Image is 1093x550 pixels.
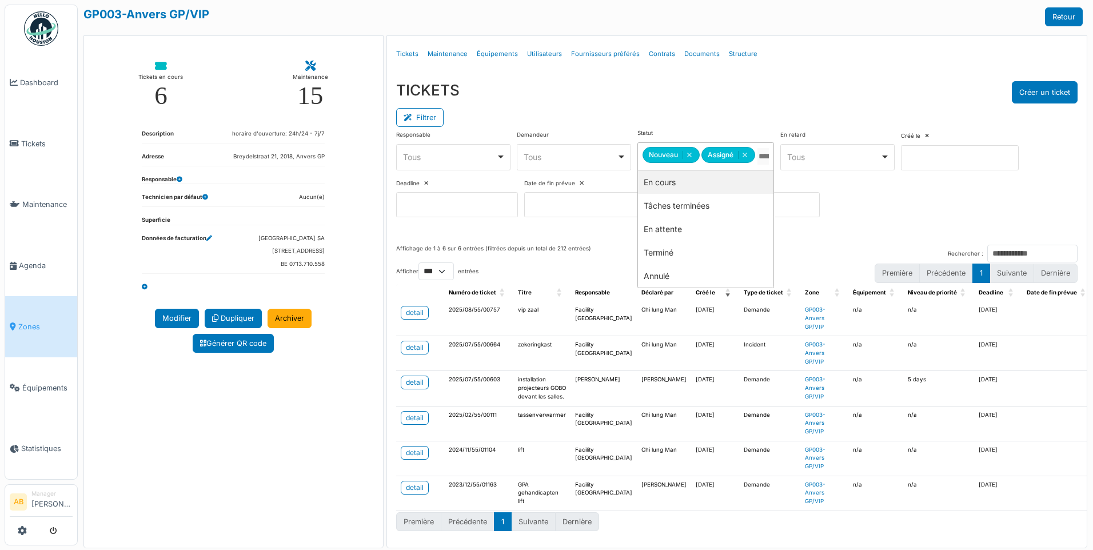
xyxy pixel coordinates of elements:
[5,419,77,480] a: Statistiques
[258,260,325,269] dd: BE 0713.710.558
[5,357,77,419] a: Équipements
[641,289,673,296] span: Déclaré par
[637,406,691,441] td: Chi lung Man
[396,131,430,140] label: Responsable
[18,321,73,332] span: Zones
[848,371,903,406] td: n/a
[233,153,325,161] dd: Breydelstraat 21, 2018, Anvers GP
[268,309,312,328] a: Archiver
[5,174,77,236] a: Maintenance
[571,441,637,476] td: Facility [GEOGRAPHIC_DATA]
[258,247,325,256] dd: [STREET_ADDRESS]
[724,41,762,67] a: Structure
[403,151,496,163] div: Tous
[524,151,617,163] div: Tous
[637,336,691,371] td: Chi lung Man
[449,289,496,296] span: Numéro de ticket
[835,284,841,302] span: Zone: Activate to sort
[500,284,506,302] span: Numéro de ticket: Activate to sort
[974,371,1022,406] td: [DATE]
[974,301,1022,336] td: [DATE]
[637,441,691,476] td: Chi lung Man
[20,77,73,88] span: Dashboard
[129,52,192,118] a: Tickets en cours 6
[472,41,522,67] a: Équipements
[571,476,637,511] td: Facility [GEOGRAPHIC_DATA]
[638,241,773,264] div: Terminé
[691,371,739,406] td: [DATE]
[5,113,77,174] a: Tickets
[193,334,274,353] a: Générer QR code
[401,411,429,425] a: detail
[805,447,825,469] a: GP003-Anvers GP/VIP
[637,476,691,511] td: [PERSON_NAME]
[1008,284,1015,302] span: Deadline: Activate to sort
[299,193,325,202] dd: Aucun(e)
[739,406,800,441] td: Demande
[5,52,77,113] a: Dashboard
[396,108,444,127] button: Filtrer
[5,296,77,357] a: Zones
[205,309,262,328] a: Dupliquer
[517,131,549,140] label: Demandeur
[744,289,783,296] span: Type de ticket
[780,131,805,140] label: En retard
[232,130,325,138] dd: horaire d'ouverture: 24h/24 - 7j/7
[283,52,337,118] a: Maintenance 15
[805,376,825,399] a: GP003-Anvers GP/VIP
[908,289,957,296] span: Niveau de priorité
[889,284,896,302] span: Équipement: Activate to sort
[638,170,773,194] div: En cours
[725,284,732,302] span: Créé le: Activate to remove sorting
[142,216,170,225] dt: Superficie
[401,306,429,320] a: detail
[1027,289,1077,296] span: Date de fin prévue
[739,336,800,371] td: Incident
[293,71,328,83] div: Maintenance
[567,41,644,67] a: Fournisseurs préférés
[406,483,424,493] div: detail
[691,441,739,476] td: [DATE]
[10,489,73,517] a: AB Manager[PERSON_NAME]
[691,301,739,336] td: [DATE]
[396,262,478,280] label: Afficher entrées
[19,260,73,271] span: Agenda
[848,301,903,336] td: n/a
[154,83,167,109] div: 6
[401,376,429,389] a: detail
[738,151,751,159] button: Remove item: 'assigned'
[258,234,325,243] dd: [GEOGRAPHIC_DATA] SA
[979,289,1003,296] span: Deadline
[901,132,920,141] label: Créé le
[972,264,990,282] button: 1
[739,476,800,511] td: Demande
[680,41,724,67] a: Documents
[444,476,513,511] td: 2023/12/55/01163
[524,180,575,188] label: Date de fin prévue
[974,406,1022,441] td: [DATE]
[21,138,73,149] span: Tickets
[31,489,73,498] div: Manager
[805,289,819,296] span: Zone
[903,476,974,511] td: n/a
[31,489,73,514] li: [PERSON_NAME]
[903,406,974,441] td: n/a
[903,441,974,476] td: n/a
[701,147,755,163] div: Assigné
[10,493,27,511] li: AB
[142,153,164,166] dt: Adresse
[696,289,715,296] span: Créé le
[444,336,513,371] td: 2025/07/55/00664
[848,336,903,371] td: n/a
[683,151,696,159] button: Remove item: 'new'
[974,441,1022,476] td: [DATE]
[21,443,73,454] span: Statistiques
[787,151,880,163] div: Tous
[739,371,800,406] td: Demande
[406,308,424,318] div: detail
[903,301,974,336] td: n/a
[142,176,182,184] dt: Responsable
[513,371,571,406] td: installation projecteurs GOBO devant les salles.
[638,264,773,288] div: Annulé
[805,341,825,364] a: GP003-Anvers GP/VIP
